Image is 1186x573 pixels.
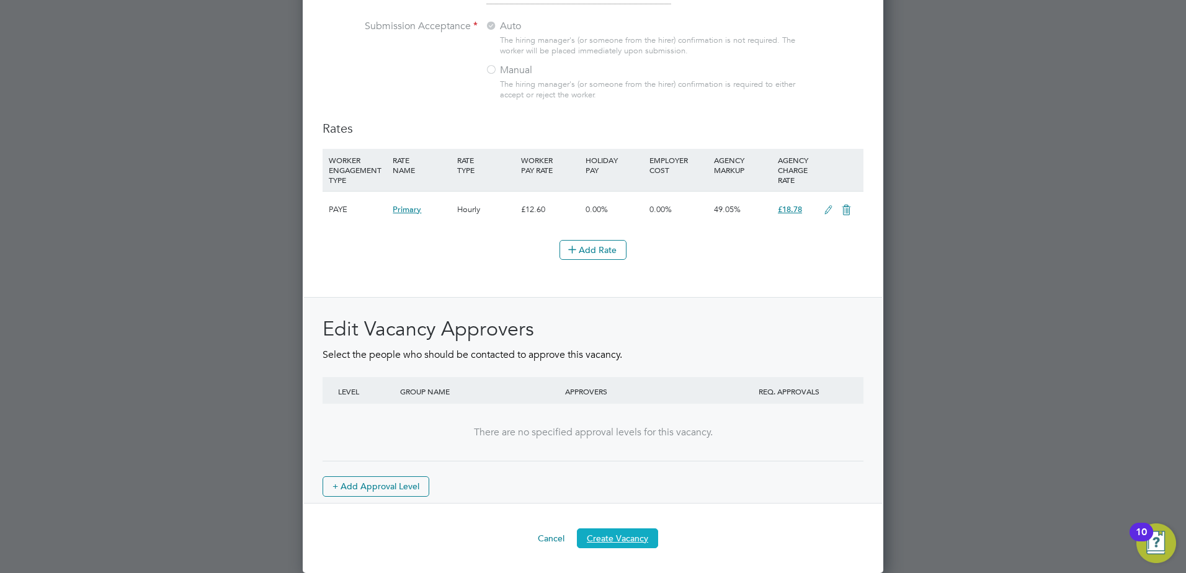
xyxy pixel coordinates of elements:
[778,204,802,215] span: £18.78
[323,476,429,496] button: + Add Approval Level
[1136,523,1176,563] button: Open Resource Center, 10 new notifications
[528,528,574,548] button: Cancel
[335,426,851,439] div: There are no specified approval levels for this vacancy.
[390,149,453,181] div: RATE NAME
[562,377,727,406] div: APPROVERS
[518,192,582,228] div: £12.60
[560,240,626,260] button: Add Rate
[454,149,518,181] div: RATE TYPE
[323,20,478,33] label: Submission Acceptance
[323,349,622,361] span: Select the people who should be contacted to approve this vacancy.
[577,528,658,548] button: Create Vacancy
[727,377,851,406] div: REQ. APPROVALS
[335,377,397,406] div: LEVEL
[397,377,562,406] div: GROUP NAME
[500,79,801,100] div: The hiring manager's (or someone from the hirer) confirmation is required to either accept or rej...
[323,120,863,136] h3: Rates
[518,149,582,181] div: WORKER PAY RATE
[586,204,608,215] span: 0.00%
[326,192,390,228] div: PAYE
[711,149,775,181] div: AGENCY MARKUP
[646,149,710,181] div: EMPLOYER COST
[485,64,640,77] label: Manual
[500,35,801,56] div: The hiring manager's (or someone from the hirer) confirmation is not required. The worker will be...
[649,204,672,215] span: 0.00%
[1136,532,1147,548] div: 10
[393,204,421,215] span: Primary
[775,149,818,191] div: AGENCY CHARGE RATE
[714,204,741,215] span: 49.05%
[582,149,646,181] div: HOLIDAY PAY
[454,192,518,228] div: Hourly
[323,316,863,342] h2: Edit Vacancy Approvers
[485,20,640,33] label: Auto
[326,149,390,191] div: WORKER ENGAGEMENT TYPE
